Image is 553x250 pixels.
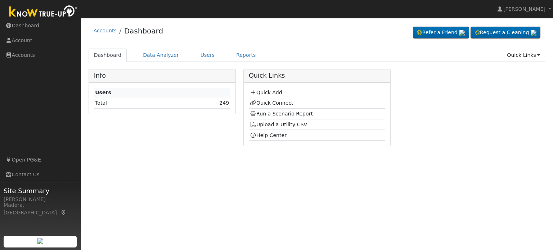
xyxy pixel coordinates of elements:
a: Reports [231,49,261,62]
span: [PERSON_NAME] [503,6,545,12]
a: Refer a Friend [413,27,469,39]
a: Request a Cleaning [471,27,540,39]
a: Data Analyzer [138,49,184,62]
span: Site Summary [4,186,77,196]
img: retrieve [531,30,536,36]
a: Accounts [94,28,117,33]
div: [PERSON_NAME] [4,196,77,203]
a: Users [195,49,220,62]
img: Know True-Up [5,4,81,20]
img: retrieve [459,30,465,36]
a: Quick Links [502,49,545,62]
a: Map [60,210,67,215]
a: Dashboard [124,27,163,35]
img: retrieve [37,238,43,244]
div: Madera, [GEOGRAPHIC_DATA] [4,201,77,217]
a: Dashboard [89,49,127,62]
